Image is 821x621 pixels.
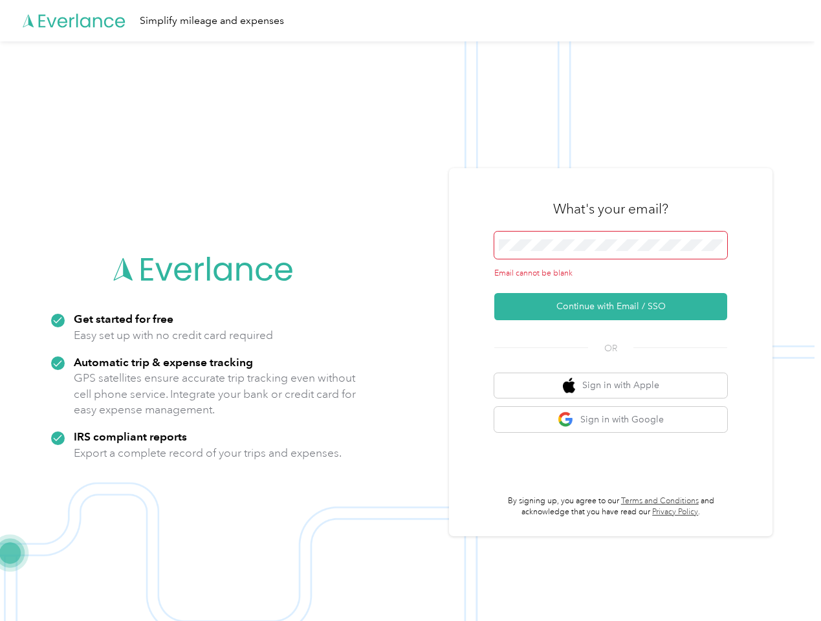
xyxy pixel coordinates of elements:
p: By signing up, you agree to our and acknowledge that you have read our . [494,496,727,518]
div: Simplify mileage and expenses [140,13,284,29]
img: google logo [558,411,574,428]
div: Email cannot be blank [494,268,727,279]
h3: What's your email? [553,200,668,218]
button: Continue with Email / SSO [494,293,727,320]
a: Terms and Conditions [621,496,699,506]
img: apple logo [563,378,576,394]
button: google logoSign in with Google [494,407,727,432]
strong: IRS compliant reports [74,430,187,443]
p: GPS satellites ensure accurate trip tracking even without cell phone service. Integrate your bank... [74,370,356,418]
strong: Automatic trip & expense tracking [74,355,253,369]
strong: Get started for free [74,312,173,325]
p: Easy set up with no credit card required [74,327,273,343]
button: apple logoSign in with Apple [494,373,727,398]
a: Privacy Policy [652,507,698,517]
span: OR [588,342,633,355]
p: Export a complete record of your trips and expenses. [74,445,342,461]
